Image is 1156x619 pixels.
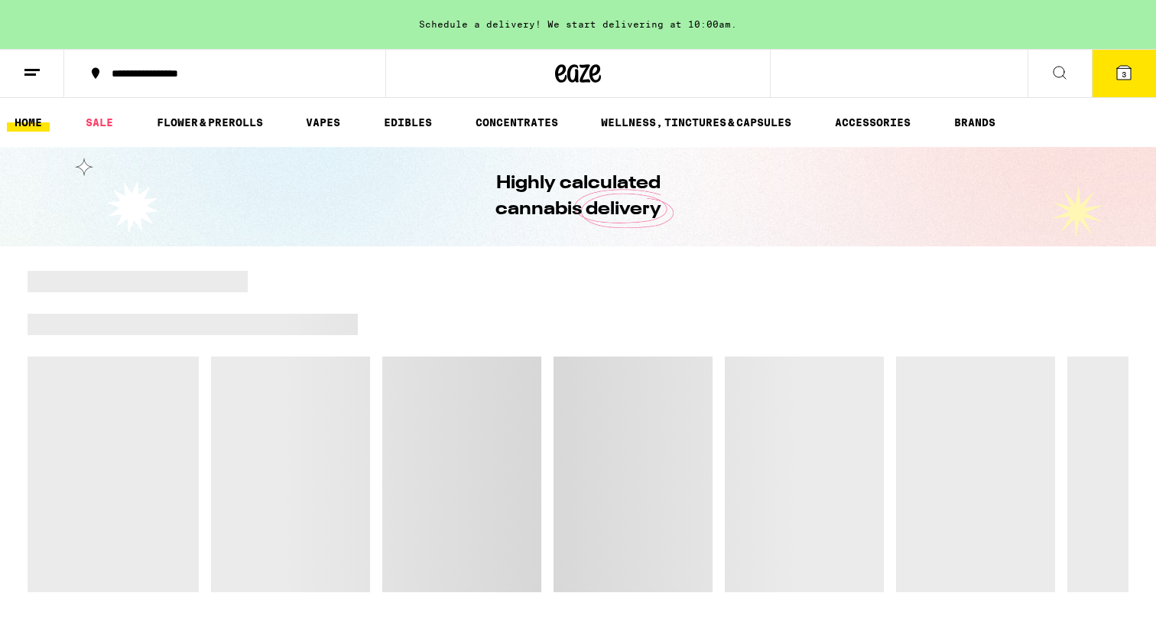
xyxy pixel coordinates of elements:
h1: Highly calculated cannabis delivery [452,171,704,223]
span: 3 [1122,70,1126,79]
a: FLOWER & PREROLLS [149,113,271,132]
a: SALE [78,113,121,132]
a: BRANDS [947,113,1003,132]
a: EDIBLES [376,113,440,132]
button: 3 [1092,50,1156,97]
a: WELLNESS, TINCTURES & CAPSULES [593,113,799,132]
a: ACCESSORIES [827,113,918,132]
a: VAPES [298,113,348,132]
a: CONCENTRATES [468,113,566,132]
a: HOME [7,113,50,132]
